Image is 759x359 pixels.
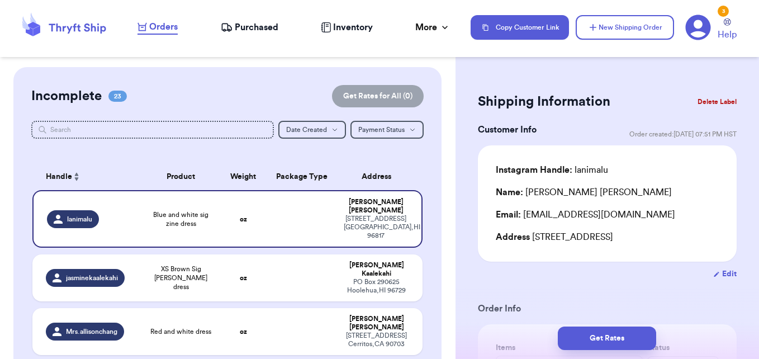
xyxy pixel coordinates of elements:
[149,210,214,228] span: Blue and white sig zine dress
[332,85,424,107] button: Get Rates for All (0)
[415,21,450,34] div: More
[67,215,92,224] span: lanimalu
[108,91,127,102] span: 23
[221,21,278,34] a: Purchased
[46,171,72,183] span: Handle
[496,208,719,221] div: [EMAIL_ADDRESS][DOMAIN_NAME]
[344,332,410,348] div: [STREET_ADDRESS] Cerritos , CA 90703
[718,18,737,41] a: Help
[496,210,521,219] span: Email:
[358,126,405,133] span: Payment Status
[713,268,737,280] button: Edit
[576,15,674,40] button: New Shipping Order
[235,21,278,34] span: Purchased
[149,264,214,291] span: XS Brown Sig [PERSON_NAME] dress
[496,230,719,244] div: [STREET_ADDRESS]
[344,215,409,240] div: [STREET_ADDRESS] [GEOGRAPHIC_DATA] , HI 96817
[267,163,337,190] th: Package Type
[31,121,274,139] input: Search
[558,327,656,350] button: Get Rates
[333,21,373,34] span: Inventory
[344,278,410,295] div: PO Box 290625 Hoolehua , HI 96729
[718,6,729,17] div: 3
[137,20,178,35] a: Orders
[496,166,572,174] span: Instagram Handle:
[142,163,220,190] th: Product
[150,327,211,336] span: Red and white dress
[240,275,247,281] strong: oz
[496,186,672,199] div: [PERSON_NAME] [PERSON_NAME]
[344,315,410,332] div: [PERSON_NAME] [PERSON_NAME]
[496,163,608,177] div: lanimalu
[66,327,117,336] span: Mrs.allisonchang
[496,188,523,197] span: Name:
[66,273,118,282] span: jasminekaalekahi
[220,163,267,190] th: Weight
[478,123,537,136] h3: Customer Info
[350,121,424,139] button: Payment Status
[629,130,737,139] span: Order created: [DATE] 07:51 PM HST
[321,21,373,34] a: Inventory
[31,87,102,105] h2: Incomplete
[240,328,247,335] strong: oz
[496,233,530,242] span: Address
[718,28,737,41] span: Help
[344,261,410,278] div: [PERSON_NAME] Kaalekahi
[685,15,711,40] a: 3
[240,216,247,223] strong: oz
[286,126,327,133] span: Date Created
[471,15,569,40] button: Copy Customer Link
[344,198,409,215] div: [PERSON_NAME] [PERSON_NAME]
[693,89,741,114] button: Delete Label
[478,302,737,315] h3: Order Info
[149,20,178,34] span: Orders
[72,170,81,183] button: Sort ascending
[478,93,610,111] h2: Shipping Information
[337,163,423,190] th: Address
[278,121,346,139] button: Date Created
